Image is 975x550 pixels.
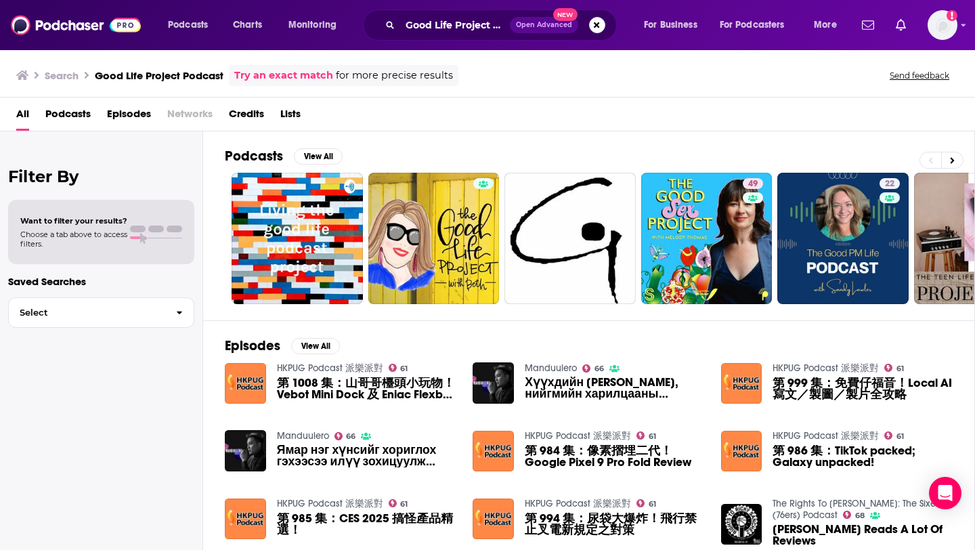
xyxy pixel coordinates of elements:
a: 66 [582,364,604,373]
span: 61 [896,366,904,372]
a: 61 [636,499,656,507]
a: EpisodesView All [225,337,340,354]
button: open menu [804,14,854,36]
span: Credits [229,103,264,131]
a: 61 [389,499,408,507]
a: 49 [743,178,763,189]
img: 第 985 集：CES 2025 搞怪產品精選！ [225,499,266,540]
button: Show profile menu [928,10,957,40]
a: 第 986 集：TikTok packed; Galaxy unpacked! [773,445,953,468]
button: Send feedback [886,70,953,81]
a: HKPUG Podcast 派樂派對 [277,498,383,509]
div: Search podcasts, credits, & more... [376,9,630,41]
img: 第 1008 集：山哥哥檯頭小玩物！Vebot Mini Dock 及 Eniac Flexbar Review [225,363,266,404]
button: View All [291,338,340,354]
button: open menu [158,14,225,36]
span: For Podcasters [720,16,785,35]
a: 第 984 集：像素摺埋二代！Google Pixel 9 Pro Fold Review [525,445,705,468]
span: For Business [644,16,697,35]
a: 61 [884,364,904,372]
img: Spike Reads A Lot Of Reviews [721,504,762,545]
span: More [814,16,837,35]
a: Ямар нэг хүнсийг хориглох гэхээсээ илүү зохицуулж сурах нь чухал сэдвээр С.Мөнхтуултай ярилцаv. [277,444,457,467]
img: 第 984 集：像素摺埋二代！Google Pixel 9 Pro Fold Review [473,431,514,472]
a: 第 999 集：免費仔福音！Local AI 寫文／製圖／製片全攻略 [773,377,953,400]
a: 第 985 集：CES 2025 搞怪產品精選！ [277,513,457,536]
span: 61 [649,433,656,440]
svg: Add a profile image [947,10,957,21]
a: 49 [641,173,773,304]
a: 22 [777,173,909,304]
button: open menu [634,14,714,36]
h3: Good Life Project Podcast [95,69,223,82]
a: HKPUG Podcast 派樂派對 [773,362,879,374]
a: 第 1008 集：山哥哥檯頭小玩物！Vebot Mini Dock 及 Eniac Flexbar Review [277,377,457,400]
span: 68 [855,513,865,519]
span: Networks [167,103,213,131]
span: 61 [400,366,408,372]
a: Show notifications dropdown [890,14,911,37]
a: Charts [224,14,270,36]
img: Podchaser - Follow, Share and Rate Podcasts [11,12,141,38]
button: open menu [279,14,354,36]
a: 68 [843,511,865,519]
img: 第 999 集：免費仔福音！Local AI 寫文／製圖／製片全攻略 [721,363,762,404]
span: Want to filter your results? [20,216,127,226]
a: Manduulero [525,362,577,374]
a: HKPUG Podcast 派樂派對 [525,498,631,509]
a: HKPUG Podcast 派樂派對 [277,362,383,374]
a: Lists [280,103,301,131]
a: Podcasts [45,103,91,131]
a: Episodes [107,103,151,131]
a: HKPUG Podcast 派樂派對 [773,430,879,442]
span: [PERSON_NAME] Reads A Lot Of Reviews [773,524,953,547]
span: Choose a tab above to access filters. [20,230,127,249]
a: The Rights To Ricky Sanchez: The Sixers (76ers) Podcast [773,498,942,521]
img: Ямар нэг хүнсийг хориглох гэхээсээ илүү зохицуулж сурах нь чухал сэдвээр С.Мөнхтуултай ярилцаv. [225,430,266,471]
span: 66 [346,433,355,440]
a: 第 994 集：尿袋大爆炸！飛行禁止叉電新規定之對策 [525,513,705,536]
span: Logged in as AutumnKatie [928,10,957,40]
span: 61 [896,433,904,440]
a: Spike Reads A Lot Of Reviews [773,524,953,547]
span: Хүүхдийн [PERSON_NAME], нийгмийн харилцааны чадварын талаар С.Бүжинлхамтай ярилцаv. [525,377,705,400]
a: 22 [880,178,900,189]
span: for more precise results [336,68,453,83]
a: Show notifications dropdown [857,14,880,37]
span: Monitoring [288,16,337,35]
a: 66 [334,432,356,440]
a: Manduulero [277,430,329,442]
span: 61 [649,501,656,507]
a: PodcastsView All [225,148,343,165]
a: All [16,103,29,131]
span: Select [9,308,165,317]
span: New [553,8,578,21]
img: User Profile [928,10,957,40]
img: 第 986 集：TikTok packed; Galaxy unpacked! [721,431,762,472]
h2: Podcasts [225,148,283,165]
a: 61 [389,364,408,372]
a: 第 994 集：尿袋大爆炸！飛行禁止叉電新規定之對策 [473,499,514,540]
span: Open Advanced [516,22,572,28]
span: 22 [885,177,894,191]
p: Saved Searches [8,275,194,288]
a: Try an exact match [234,68,333,83]
img: Хүүхдийн сэтгэл хөдлөл, нийгмийн харилцааны чадварын талаар С.Бүжинлхамтай ярилцаv. [473,362,514,404]
button: Select [8,297,194,328]
h2: Episodes [225,337,280,354]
